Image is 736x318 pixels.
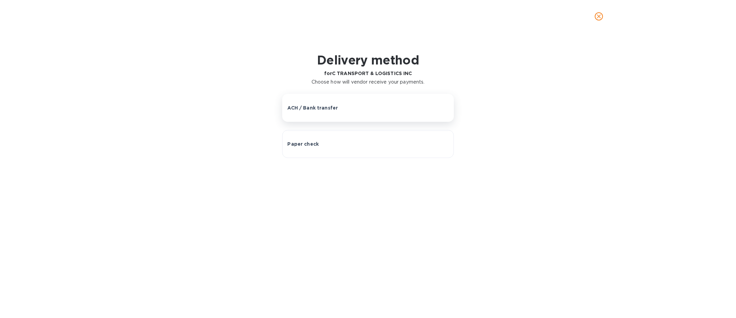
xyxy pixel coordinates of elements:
[282,130,453,158] button: Paper check
[287,104,338,111] p: ACH / Bank transfer
[312,53,425,67] h1: Delivery method
[312,78,425,86] p: Choose how will vendor receive your payments.
[287,141,319,147] p: Paper check
[591,8,607,25] button: close
[282,94,453,122] button: ACH / Bank transfer
[324,71,412,76] b: for C TRANSPORT & LOGISTICS INC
